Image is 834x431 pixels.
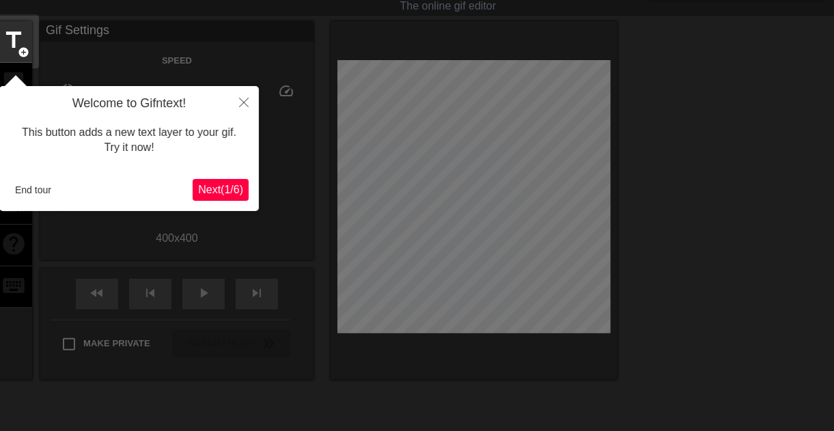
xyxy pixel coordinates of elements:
button: End tour [10,180,57,200]
button: Next [193,179,249,201]
div: This button adds a new text layer to your gif. Try it now! [10,111,249,169]
span: Next ( 1 / 6 ) [198,184,243,195]
button: Close [229,86,259,117]
h4: Welcome to Gifntext! [10,96,249,111]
